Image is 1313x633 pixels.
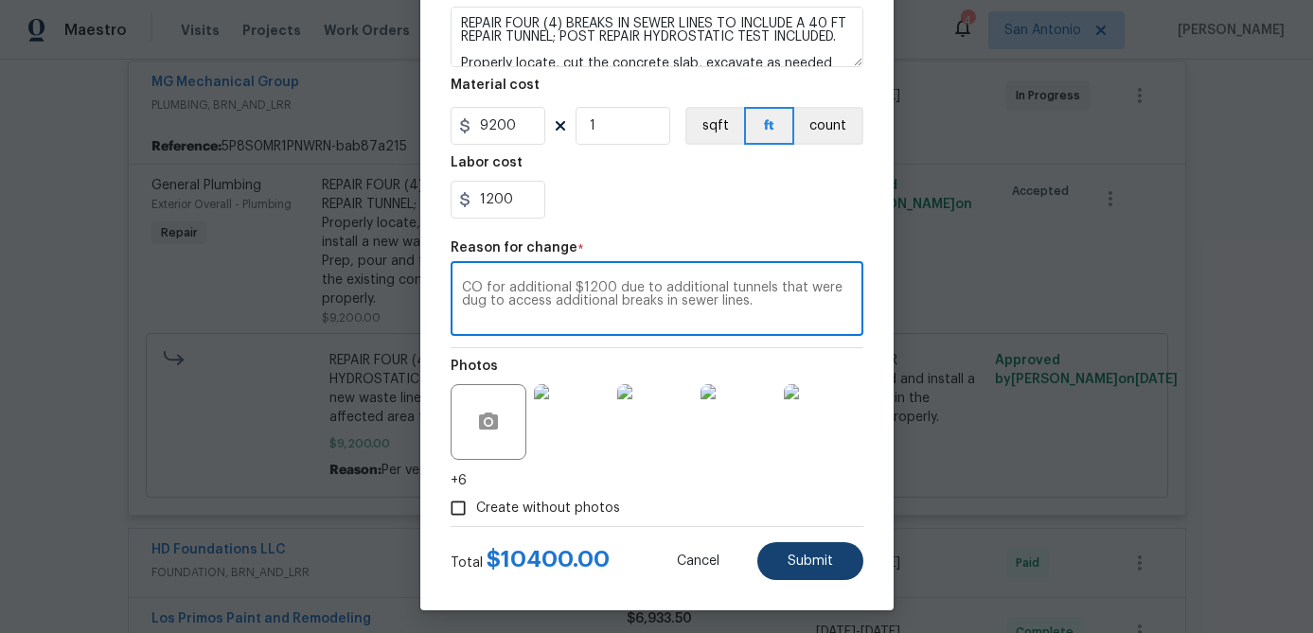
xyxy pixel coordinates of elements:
button: Cancel [647,542,750,580]
span: Cancel [677,554,719,569]
h5: Material cost [451,79,540,92]
span: $ 10400.00 [487,548,610,571]
span: +6 [451,471,467,490]
button: Submit [757,542,863,580]
textarea: REPAIR FOUR (4) BREAKS IN SEWER LINES TO INCLUDE A 40 FT REPAIR TUNNEL; POST REPAIR HYDROSTATIC T... [451,7,863,67]
div: Total [451,550,610,572]
textarea: CO for additional $1200 due to additional tunnels that were dug to access additional breaks in se... [462,281,852,321]
button: count [794,107,863,145]
h5: Labor cost [451,156,523,169]
h5: Photos [451,360,498,373]
h5: Reason for change [451,241,577,255]
span: Submit [788,554,833,569]
span: Create without photos [476,499,620,519]
button: ft [744,107,794,145]
button: sqft [685,107,744,145]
